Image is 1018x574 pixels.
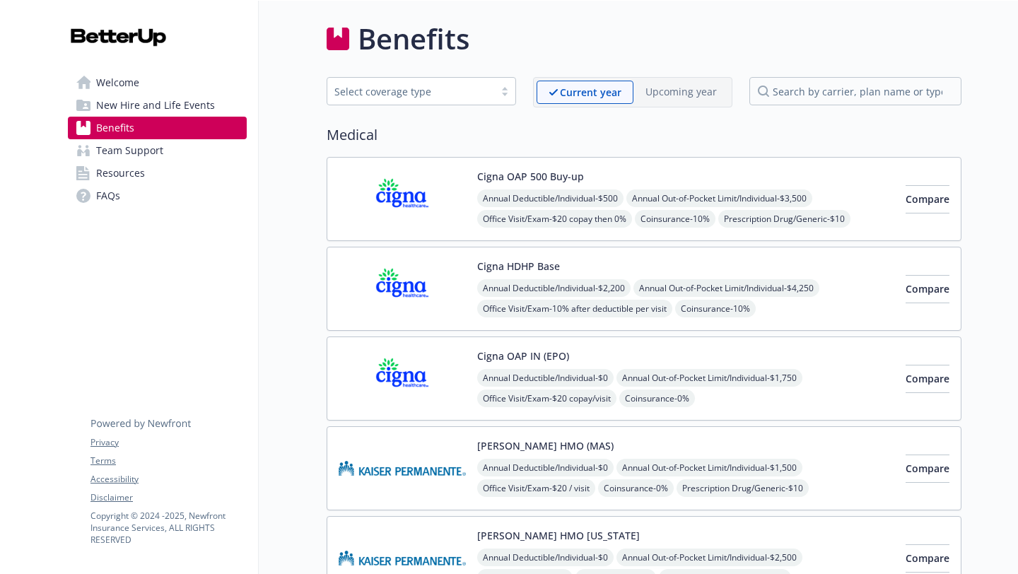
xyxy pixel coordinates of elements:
a: Disclaimer [90,491,246,504]
span: Annual Out-of-Pocket Limit/Individual - $2,500 [616,549,802,566]
span: Prescription Drug/Generic - $10 [677,479,809,497]
span: Resources [96,162,145,184]
button: Cigna OAP IN (EPO) [477,348,569,363]
span: Compare [906,192,949,206]
button: Compare [906,365,949,393]
img: CIGNA carrier logo [339,259,466,319]
span: Annual Out-of-Pocket Limit/Individual - $4,250 [633,279,819,297]
h1: Benefits [358,18,469,60]
img: Kaiser Permanente Insurance Company carrier logo [339,438,466,498]
a: FAQs [68,184,247,207]
span: FAQs [96,184,120,207]
button: Cigna OAP 500 Buy-up [477,169,584,184]
span: Office Visit/Exam - $20 / visit [477,479,595,497]
span: New Hire and Life Events [96,94,215,117]
p: Current year [560,85,621,100]
span: Coinsurance - 0% [598,479,674,497]
span: Annual Deductible/Individual - $0 [477,459,614,476]
span: Office Visit/Exam - 10% after deductible per visit [477,300,672,317]
div: Select coverage type [334,84,487,99]
span: Compare [906,372,949,385]
span: Compare [906,551,949,565]
span: Annual Deductible/Individual - $0 [477,369,614,387]
button: Compare [906,185,949,213]
button: [PERSON_NAME] HMO (MAS) [477,438,614,453]
img: CIGNA carrier logo [339,348,466,409]
span: Annual Out-of-Pocket Limit/Individual - $3,500 [626,189,812,207]
span: Coinsurance - 10% [635,210,715,228]
a: Resources [68,162,247,184]
h2: Medical [327,124,961,146]
a: Accessibility [90,473,246,486]
span: Annual Deductible/Individual - $500 [477,189,624,207]
span: Annual Deductible/Individual - $0 [477,549,614,566]
a: Team Support [68,139,247,162]
button: [PERSON_NAME] HMO [US_STATE] [477,528,640,543]
a: Privacy [90,436,246,449]
span: Office Visit/Exam - $20 copay/visit [477,389,616,407]
a: New Hire and Life Events [68,94,247,117]
span: Team Support [96,139,163,162]
button: Compare [906,455,949,483]
span: Welcome [96,71,139,94]
span: Benefits [96,117,134,139]
span: Prescription Drug/Generic - $10 [718,210,850,228]
p: Upcoming year [645,84,717,99]
img: CIGNA carrier logo [339,169,466,229]
a: Benefits [68,117,247,139]
span: Coinsurance - 0% [619,389,695,407]
p: Copyright © 2024 - 2025 , Newfront Insurance Services, ALL RIGHTS RESERVED [90,510,246,546]
button: Cigna HDHP Base [477,259,560,274]
input: search by carrier, plan name or type [749,77,961,105]
span: Office Visit/Exam - $20 copay then 0% [477,210,632,228]
a: Welcome [68,71,247,94]
span: Coinsurance - 10% [675,300,756,317]
button: Compare [906,275,949,303]
span: Annual Out-of-Pocket Limit/Individual - $1,750 [616,369,802,387]
button: Compare [906,544,949,573]
a: Terms [90,455,246,467]
span: Upcoming year [633,81,729,104]
span: Compare [906,282,949,295]
span: Annual Deductible/Individual - $2,200 [477,279,631,297]
span: Annual Out-of-Pocket Limit/Individual - $1,500 [616,459,802,476]
span: Compare [906,462,949,475]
